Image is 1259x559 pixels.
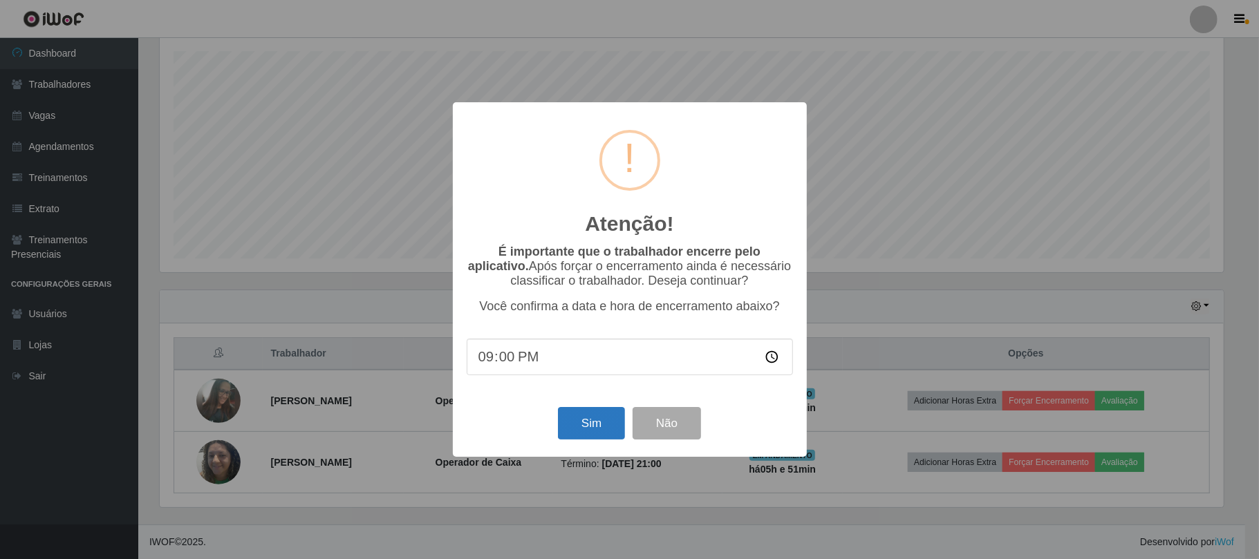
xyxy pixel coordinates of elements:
[633,407,701,439] button: Não
[467,245,793,288] p: Após forçar o encerramento ainda é necessário classificar o trabalhador. Deseja continuar?
[585,211,673,236] h2: Atenção!
[467,299,793,314] p: Você confirma a data e hora de encerramento abaixo?
[468,245,761,273] b: É importante que o trabalhador encerre pelo aplicativo.
[558,407,625,439] button: Sim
